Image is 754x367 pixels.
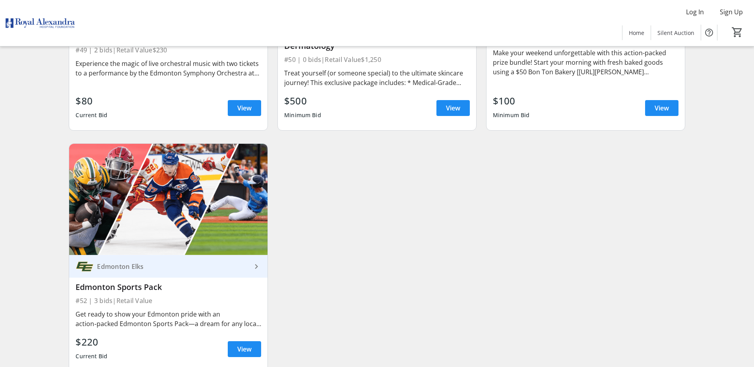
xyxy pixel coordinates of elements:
button: Help [701,25,717,41]
span: View [237,344,252,354]
a: Home [622,25,651,40]
span: View [655,103,669,113]
button: Log In [680,6,710,18]
div: Treat yourself (or someone special) to the ultimate skincare journey! This exclusive package incl... [284,68,470,87]
a: Silent Auction [651,25,701,40]
span: Sign Up [720,7,743,17]
div: Get ready to show your Edmonton pride with an action‑packed Edmonton Sports Pack—a dream for any ... [76,309,261,328]
button: Sign Up [713,6,749,18]
div: Current Bid [76,108,107,122]
a: Edmonton ElksEdmonton Elks [69,255,267,278]
a: View [228,100,261,116]
div: $220 [76,335,107,349]
div: #49 | 2 bids | Retail Value $230 [76,44,261,56]
div: $100 [493,94,530,108]
span: Silent Auction [657,29,694,37]
div: Minimum Bid [493,108,530,122]
img: Edmonton Elks [76,257,94,276]
div: Make your weekend unforgettable with this action-packed prize bundle! Start your morning with fre... [493,48,678,77]
div: $80 [76,94,107,108]
span: Log In [686,7,704,17]
div: Minimum Bid [284,108,321,122]
div: Edmonton Sports Pack [76,282,261,292]
a: View [436,100,470,116]
a: View [645,100,678,116]
div: #50 | 0 bids | Retail Value $1,250 [284,54,470,65]
span: View [446,103,460,113]
div: #52 | 3 bids | Retail Value [76,295,261,306]
span: View [237,103,252,113]
a: View [228,341,261,357]
div: Edmonton Elks [94,263,252,270]
div: Experience the magic of live orchestral music with two tickets to a performance by the Edmonton S... [76,59,261,78]
div: Current Bid [76,349,107,363]
span: Home [629,29,644,37]
mat-icon: keyboard_arrow_right [252,262,261,271]
button: Cart [730,25,744,39]
div: $500 [284,94,321,108]
img: Royal Alexandra Hospital Foundation's Logo [5,3,76,43]
img: Edmonton Sports Pack [69,144,267,255]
